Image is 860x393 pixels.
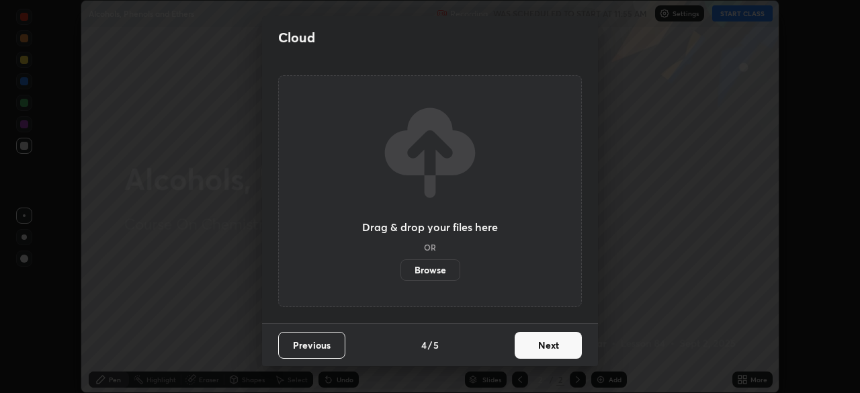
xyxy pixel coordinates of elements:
[428,338,432,352] h4: /
[421,338,427,352] h4: 4
[433,338,439,352] h4: 5
[515,332,582,359] button: Next
[362,222,498,232] h3: Drag & drop your files here
[278,332,345,359] button: Previous
[278,29,315,46] h2: Cloud
[424,243,436,251] h5: OR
